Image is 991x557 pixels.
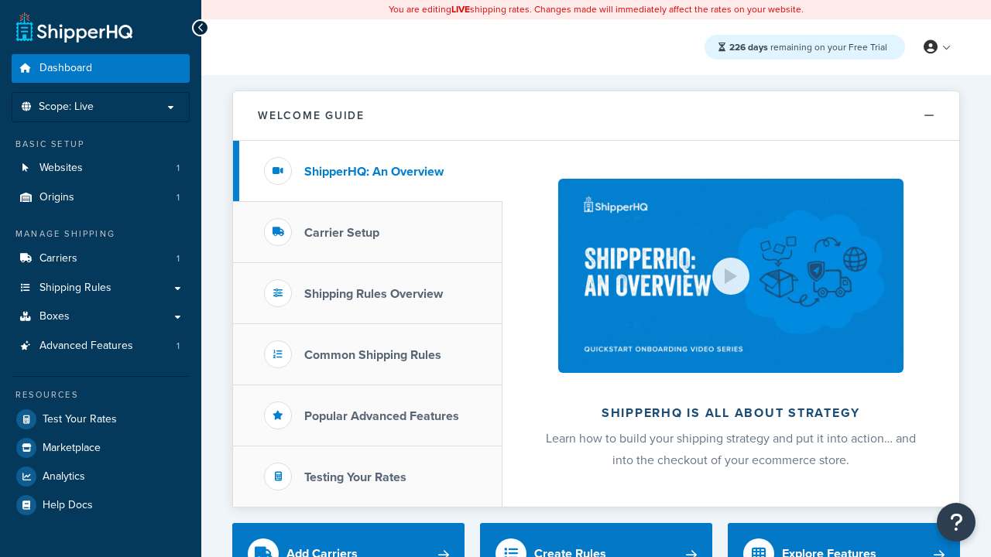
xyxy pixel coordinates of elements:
[39,252,77,265] span: Carriers
[729,40,887,54] span: remaining on your Free Trial
[12,54,190,83] a: Dashboard
[304,470,406,484] h3: Testing Your Rates
[12,227,190,241] div: Manage Shipping
[12,491,190,519] a: Help Docs
[544,406,918,420] h2: ShipperHQ is all about strategy
[39,101,94,114] span: Scope: Live
[558,179,904,373] img: ShipperHQ is all about strategy
[12,154,190,183] a: Websites1
[304,287,443,301] h3: Shipping Rules Overview
[304,348,441,362] h3: Common Shipping Rules
[729,40,768,54] strong: 226 days
[304,226,379,240] h3: Carrier Setup
[12,244,190,273] a: Carriers1
[233,91,959,141] button: Welcome Guide
[12,405,190,433] a: Test Your Rates
[177,252,180,265] span: 1
[258,110,365,121] h2: Welcome Guide
[43,470,85,484] span: Analytics
[177,191,180,204] span: 1
[39,162,83,175] span: Websites
[451,2,470,16] b: LIVE
[12,332,190,361] li: Advanced Features
[43,499,93,512] span: Help Docs
[304,409,459,423] h3: Popular Advanced Features
[43,442,101,455] span: Marketplace
[177,340,180,353] span: 1
[12,183,190,212] li: Origins
[39,340,133,353] span: Advanced Features
[937,503,976,542] button: Open Resource Center
[39,310,70,323] span: Boxes
[39,62,92,75] span: Dashboard
[12,183,190,212] a: Origins1
[43,413,117,426] span: Test Your Rates
[12,138,190,151] div: Basic Setup
[177,162,180,175] span: 1
[546,429,916,469] span: Learn how to build your shipping strategy and put it into action… and into the checkout of your e...
[12,154,190,183] li: Websites
[12,463,190,490] a: Analytics
[12,274,190,302] a: Shipping Rules
[39,282,111,295] span: Shipping Rules
[12,434,190,462] a: Marketplace
[12,244,190,273] li: Carriers
[304,165,444,179] h3: ShipperHQ: An Overview
[12,302,190,331] a: Boxes
[12,388,190,402] div: Resources
[12,332,190,361] a: Advanced Features1
[39,191,74,204] span: Origins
